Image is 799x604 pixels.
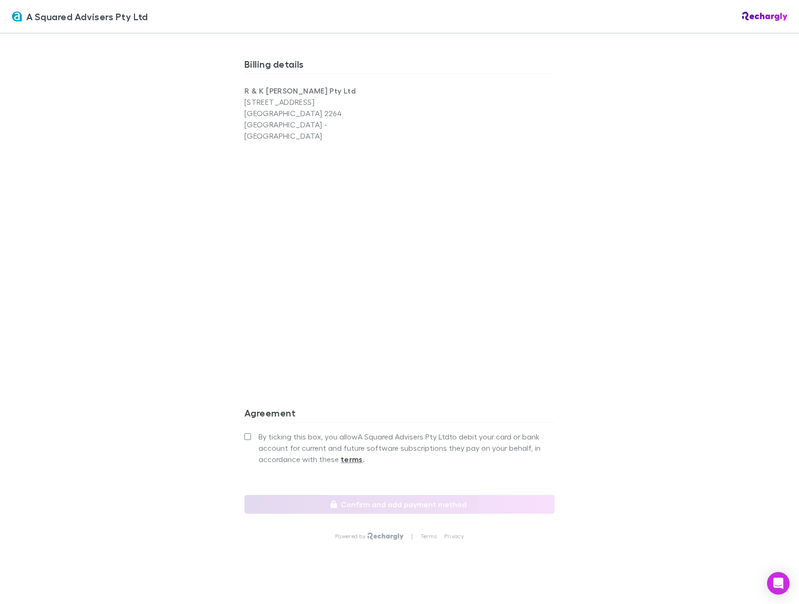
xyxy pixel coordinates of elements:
p: [STREET_ADDRESS] [244,96,399,108]
h3: Billing details [244,58,555,73]
p: R & K [PERSON_NAME] Pty Ltd [244,85,399,96]
p: Powered by [335,533,368,540]
strong: terms [341,455,363,464]
span: A Squared Advisers Pty Ltd [26,9,148,24]
div: Open Intercom Messenger [767,572,790,595]
h3: Agreement [244,407,555,422]
button: Confirm and add payment method [244,495,555,514]
img: A Squared Advisers Pty Ltd's Logo [11,11,23,22]
span: By ticking this box, you allow A Squared Advisers Pty Ltd to debit your card or bank account for ... [258,431,555,465]
a: Terms [421,533,437,540]
p: [GEOGRAPHIC_DATA] - [GEOGRAPHIC_DATA] [244,119,399,141]
iframe: Secure address input frame [243,147,556,364]
p: [GEOGRAPHIC_DATA] 2264 [244,108,399,119]
img: Rechargly Logo [742,12,788,21]
p: | [411,533,413,540]
a: Privacy [444,533,464,540]
img: Rechargly Logo [368,533,404,540]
